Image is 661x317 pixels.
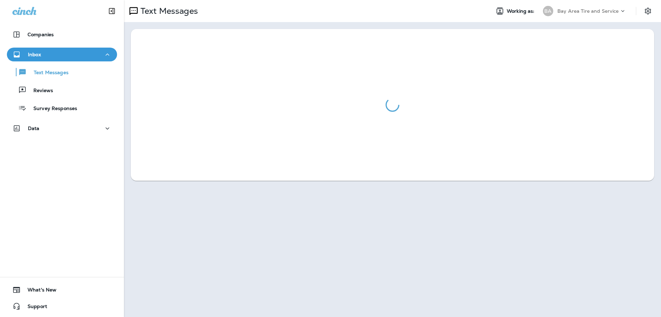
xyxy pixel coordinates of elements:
button: Companies [7,28,117,41]
p: Reviews [27,88,53,94]
button: Text Messages [7,65,117,79]
div: BA [543,6,553,16]
span: Support [21,304,47,312]
button: Settings [642,5,654,17]
button: What's New [7,283,117,297]
button: Data [7,121,117,135]
p: Companies [28,32,54,37]
p: Survey Responses [27,106,77,112]
button: Inbox [7,48,117,61]
span: Working as: [507,8,536,14]
p: Bay Area Tire and Service [557,8,619,14]
p: Inbox [28,52,41,57]
button: Support [7,299,117,313]
p: Text Messages [27,70,69,76]
p: Data [28,126,40,131]
button: Collapse Sidebar [102,4,122,18]
p: Text Messages [138,6,198,16]
span: What's New [21,287,56,295]
button: Survey Responses [7,101,117,115]
button: Reviews [7,83,117,97]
